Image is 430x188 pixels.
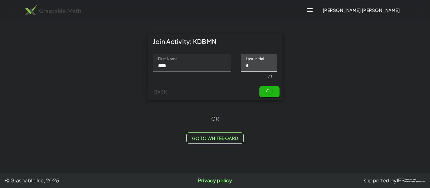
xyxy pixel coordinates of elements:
[397,178,405,184] span: IES
[405,179,425,183] span: Institute of Education Sciences
[397,177,425,184] a: IESInstitute ofEducation Sciences
[192,135,238,141] span: Go to Whiteboard
[322,7,400,13] span: [PERSON_NAME] [PERSON_NAME]
[145,177,285,184] a: Privacy policy
[148,34,282,49] div: Join Activity: KDBMN
[5,177,145,184] span: © Graspable Inc, 2025
[317,4,405,16] button: [PERSON_NAME] [PERSON_NAME]
[364,177,397,184] span: supported by
[211,115,219,122] span: OR
[186,132,243,144] button: Go to Whiteboard
[266,74,272,78] div: 1 / 1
